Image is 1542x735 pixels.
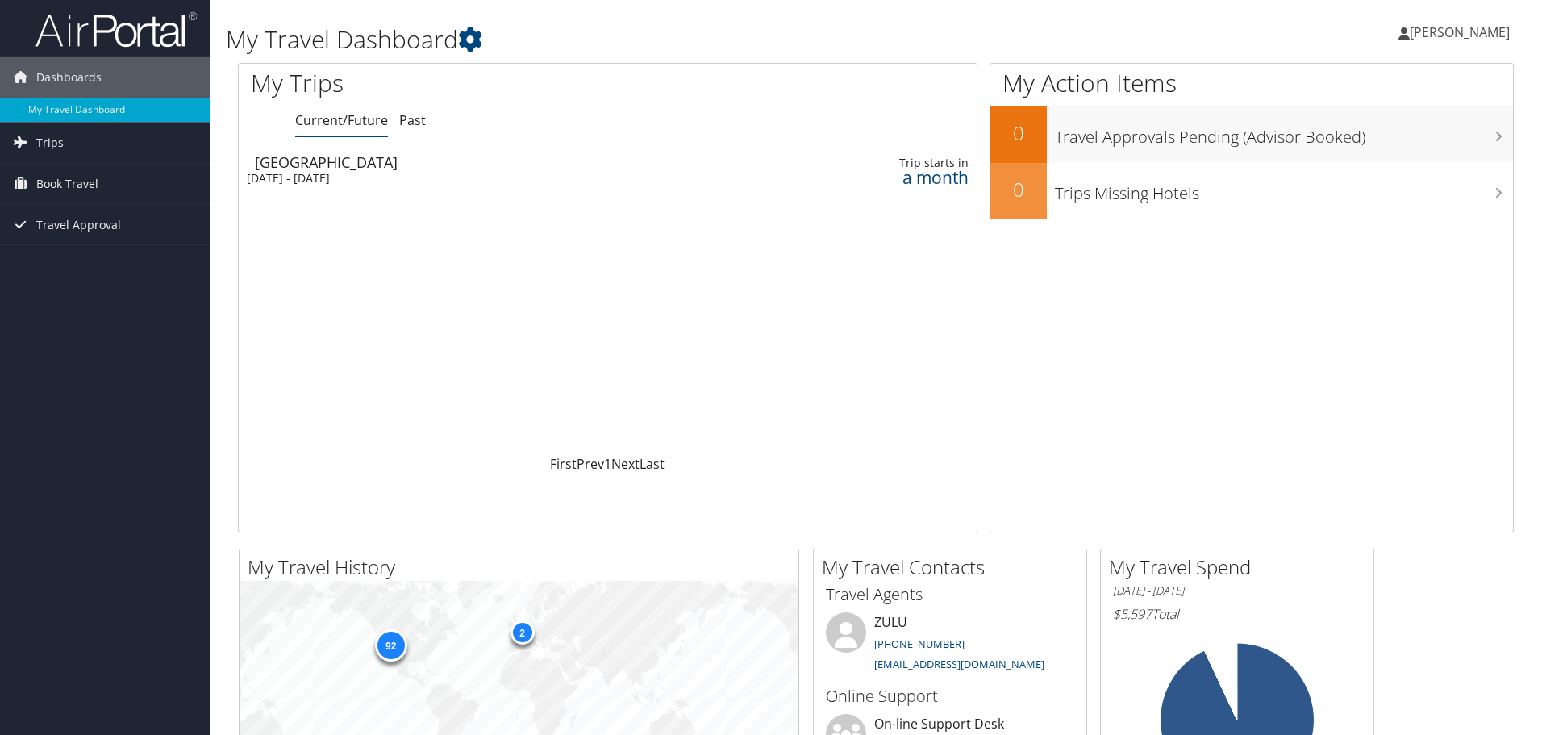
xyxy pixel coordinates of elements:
span: [PERSON_NAME] [1410,23,1510,41]
a: 1 [604,455,611,473]
li: ZULU [818,612,1082,679]
span: Book Travel [36,164,98,204]
div: 92 [374,629,406,662]
a: Next [611,455,640,473]
span: $5,597 [1113,605,1152,623]
h2: 0 [990,119,1047,147]
a: First [550,455,577,473]
a: Last [640,455,665,473]
a: Past [399,111,426,129]
h6: [DATE] - [DATE] [1113,583,1361,599]
div: a month [800,170,968,185]
h2: My Travel History [248,553,798,581]
h1: My Travel Dashboard [226,23,1093,56]
a: Prev [577,455,604,473]
div: [DATE] - [DATE] [247,171,698,186]
img: airportal-logo.png [35,10,197,48]
div: Trip starts in [800,156,968,170]
a: Current/Future [295,111,388,129]
h6: Total [1113,605,1361,623]
h1: My Trips [251,66,657,100]
a: 0Travel Approvals Pending (Advisor Booked) [990,106,1513,163]
div: [GEOGRAPHIC_DATA] [255,155,706,169]
h3: Travel Approvals Pending (Advisor Booked) [1055,118,1513,148]
h3: Online Support [826,685,1074,708]
a: [EMAIL_ADDRESS][DOMAIN_NAME] [874,657,1044,671]
a: [PHONE_NUMBER] [874,637,965,651]
h2: My Travel Contacts [822,553,1086,581]
span: Trips [36,123,64,163]
div: 2 [510,620,534,645]
a: [PERSON_NAME] [1398,8,1526,56]
span: Dashboards [36,57,102,98]
a: 0Trips Missing Hotels [990,163,1513,219]
h1: My Action Items [990,66,1513,100]
span: Travel Approval [36,205,121,245]
h3: Trips Missing Hotels [1055,174,1513,205]
h2: 0 [990,176,1047,203]
h3: Travel Agents [826,583,1074,606]
h2: My Travel Spend [1109,553,1373,581]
